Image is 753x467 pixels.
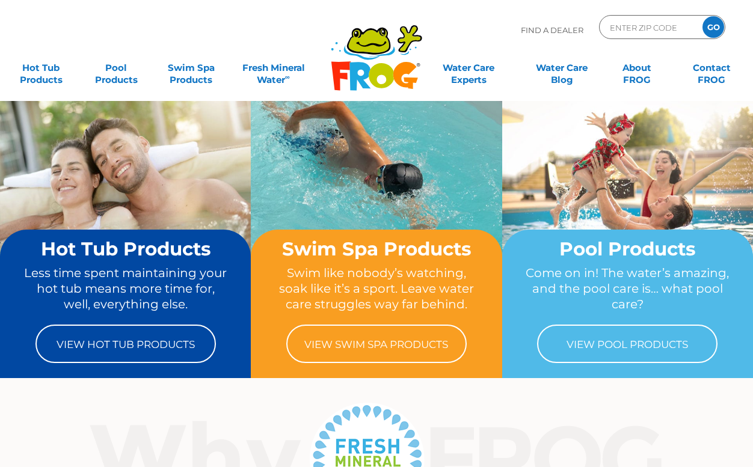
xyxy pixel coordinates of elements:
[35,325,216,363] a: View Hot Tub Products
[286,325,467,363] a: View Swim Spa Products
[525,265,730,313] p: Come on in! The water’s amazing, and the pool care is… what pool care?
[702,16,724,38] input: GO
[285,73,290,81] sup: ∞
[525,239,730,259] h2: Pool Products
[237,56,310,80] a: Fresh MineralWater∞
[537,325,718,363] a: View Pool Products
[609,19,690,36] input: Zip Code Form
[533,56,591,80] a: Water CareBlog
[23,265,228,313] p: Less time spent maintaining your hot tub means more time for, well, everything else.
[251,100,502,288] img: home-banner-swim-spa-short
[12,56,70,80] a: Hot TubProducts
[274,265,479,313] p: Swim like nobody’s watching, soak like it’s a sport. Leave water care struggles way far behind.
[274,239,479,259] h2: Swim Spa Products
[23,239,228,259] h2: Hot Tub Products
[421,56,516,80] a: Water CareExperts
[607,56,666,80] a: AboutFROG
[162,56,220,80] a: Swim SpaProducts
[502,100,753,288] img: home-banner-pool-short
[683,56,741,80] a: ContactFROG
[87,56,146,80] a: PoolProducts
[521,15,583,45] p: Find A Dealer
